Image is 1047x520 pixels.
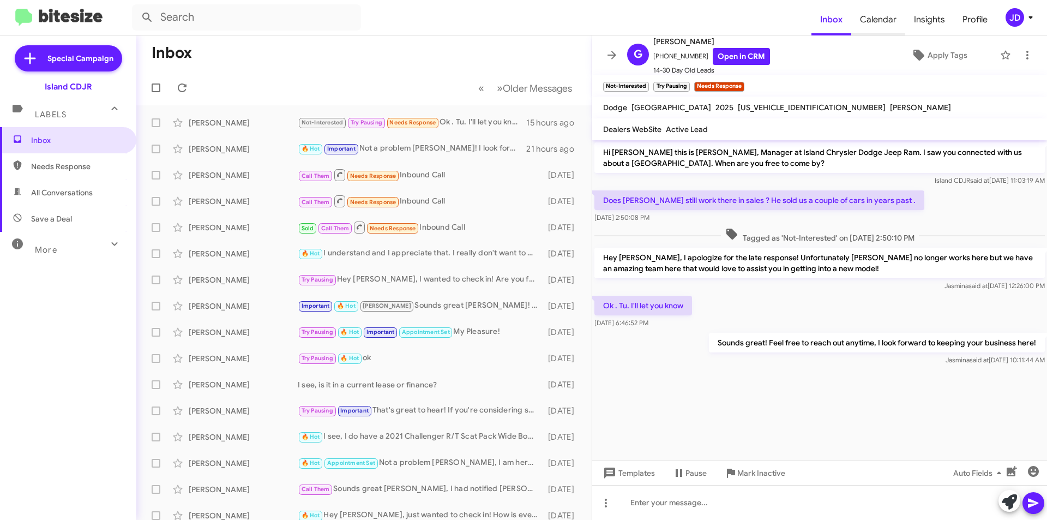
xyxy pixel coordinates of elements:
[327,145,356,152] span: Important
[634,46,642,63] span: G
[944,463,1014,483] button: Auto Fields
[15,45,122,71] a: Special Campaign
[935,176,1045,184] span: Island CDJR [DATE] 11:03:19 AM
[472,77,491,99] button: Previous
[189,144,298,154] div: [PERSON_NAME]
[490,77,579,99] button: Next
[340,355,359,362] span: 🔥 Hot
[851,4,905,35] a: Calendar
[653,35,770,48] span: [PERSON_NAME]
[298,168,543,182] div: Inbound Call
[928,45,967,65] span: Apply Tags
[543,484,583,495] div: [DATE]
[666,124,708,134] span: Active Lead
[298,457,543,469] div: Not a problem [PERSON_NAME], I am here to help whenever you are ready!
[302,328,333,336] span: Try Pausing
[302,145,320,152] span: 🔥 Hot
[594,296,692,315] p: Ok . Tu. I'll let you know
[721,228,919,243] span: Tagged as 'Not-Interested' on [DATE] 2:50:10 PM
[298,326,543,338] div: My Pleasure!
[366,328,395,336] span: Important
[302,199,330,206] span: Call Them
[31,135,124,146] span: Inbox
[298,483,543,495] div: Sounds great [PERSON_NAME], I had notified [PERSON_NAME]. Was he able to reach you?
[890,103,951,112] span: [PERSON_NAME]
[944,282,1045,290] span: Jasmina [DATE] 12:26:00 PM
[653,65,770,76] span: 14-30 Day Old Leads
[543,274,583,285] div: [DATE]
[298,352,543,364] div: ok
[189,248,298,259] div: [PERSON_NAME]
[302,407,333,414] span: Try Pausing
[526,144,583,154] div: 21 hours ago
[970,176,989,184] span: said at
[189,301,298,312] div: [PERSON_NAME]
[298,273,543,286] div: Hey [PERSON_NAME], I wanted to check in! Are you free [DATE] to look at our Kia Sportage?
[543,432,583,443] div: [DATE]
[189,327,298,338] div: [PERSON_NAME]
[152,44,192,62] h1: Inbox
[968,282,988,290] span: said at
[189,222,298,233] div: [PERSON_NAME]
[811,4,851,35] span: Inbox
[478,81,484,95] span: «
[954,4,996,35] a: Profile
[664,463,715,483] button: Pause
[189,117,298,128] div: [PERSON_NAME]
[302,119,344,126] span: Not-Interested
[298,300,543,312] div: Sounds great [PERSON_NAME]! Sorry for the delayed responses its been a busy weekend here! Let me ...
[543,301,583,312] div: [DATE]
[302,302,330,309] span: Important
[31,213,72,224] span: Save a Deal
[653,48,770,65] span: [PHONE_NUMBER]
[953,463,1006,483] span: Auto Fields
[350,199,396,206] span: Needs Response
[35,245,57,255] span: More
[337,302,356,309] span: 🔥 Hot
[594,319,648,327] span: [DATE] 6:46:52 PM
[472,77,579,99] nav: Page navigation example
[631,103,711,112] span: [GEOGRAPHIC_DATA]
[302,512,320,519] span: 🔥 Hot
[45,81,92,92] div: Island CDJR
[47,53,113,64] span: Special Campaign
[503,82,572,94] span: Older Messages
[189,379,298,390] div: [PERSON_NAME]
[594,213,649,222] span: [DATE] 2:50:08 PM
[351,119,382,126] span: Try Pausing
[189,432,298,443] div: [PERSON_NAME]
[302,355,333,362] span: Try Pausing
[340,328,359,336] span: 🔥 Hot
[543,196,583,207] div: [DATE]
[996,8,1035,27] button: JD
[31,187,93,198] span: All Conversations
[653,82,689,92] small: Try Pausing
[298,404,543,417] div: That's great to hear! If you're considering selling, we’d love to discuss the details further. Wh...
[302,225,314,232] span: Sold
[594,142,1045,173] p: Hi [PERSON_NAME] this is [PERSON_NAME], Manager at Island Chrysler Dodge Jeep Ram. I saw you conn...
[738,103,886,112] span: [US_VEHICLE_IDENTIFICATION_NUMBER]
[601,463,655,483] span: Templates
[302,459,320,467] span: 🔥 Hot
[715,103,733,112] span: 2025
[389,119,436,126] span: Needs Response
[709,333,1045,352] p: Sounds great! Feel free to reach out anytime, I look forward to keeping your business here!
[321,225,350,232] span: Call Them
[189,458,298,469] div: [PERSON_NAME]
[402,328,450,336] span: Appointment Set
[35,110,67,119] span: Labels
[526,117,583,128] div: 15 hours ago
[543,458,583,469] div: [DATE]
[543,170,583,181] div: [DATE]
[302,433,320,440] span: 🔥 Hot
[737,463,785,483] span: Mark Inactive
[189,484,298,495] div: [PERSON_NAME]
[132,4,361,31] input: Search
[594,248,1045,278] p: Hey [PERSON_NAME], I apologize for the late response! Unfortunately [PERSON_NAME] no longer works...
[298,220,543,234] div: Inbound Call
[340,407,369,414] span: Important
[905,4,954,35] a: Insights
